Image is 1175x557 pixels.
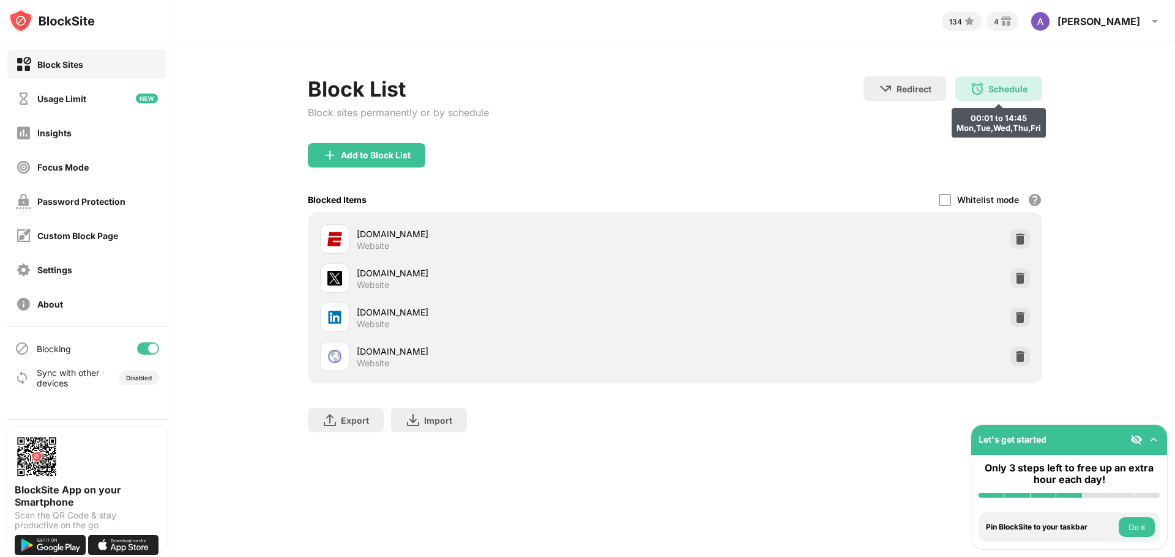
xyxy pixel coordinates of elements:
div: Only 3 steps left to free up an extra hour each day! [979,462,1160,485]
div: Password Protection [37,196,125,207]
div: [DOMAIN_NAME] [357,267,675,279]
div: [DOMAIN_NAME] [357,306,675,319]
img: get-it-on-google-play.svg [15,535,86,555]
div: Focus Mode [37,162,89,172]
div: Schedule [988,84,1028,94]
div: Let's get started [979,434,1046,444]
div: Disabled [126,374,152,382]
img: favicons [327,349,342,364]
img: favicons [327,232,342,246]
div: Block List [308,76,489,101]
div: [PERSON_NAME] [1057,15,1140,28]
img: blocking-icon.svg [15,341,29,356]
img: time-usage-off.svg [16,91,31,106]
div: 00:01 to 14:45 [957,113,1041,123]
div: Website [357,240,389,251]
img: password-protection-off.svg [16,194,31,209]
div: Scan the QR Code & stay productive on the go [15,511,159,530]
img: options-page-qr-code.png [15,435,59,479]
img: customize-block-page-off.svg [16,228,31,243]
div: Website [357,319,389,330]
img: download-on-the-app-store.svg [88,535,159,555]
div: Export [341,415,369,426]
div: Whitelist mode [957,194,1019,205]
div: Sync with other devices [37,367,100,388]
div: Pin BlockSite to your taskbar [986,523,1116,531]
img: reward-small.svg [999,14,1013,29]
img: block-on.svg [16,57,31,72]
div: Settings [37,265,72,275]
div: Mon,Tue,Wed,Thu,Fri [957,123,1041,133]
div: Custom Block Page [37,231,118,241]
div: Block sites permanently or by schedule [308,106,489,119]
img: logo-blocksite.svg [9,9,95,33]
div: 4 [994,17,999,26]
div: Add to Block List [341,150,411,160]
div: Blocked Items [308,194,367,205]
div: About [37,299,63,309]
img: favicons [327,271,342,286]
img: favicons [327,310,342,325]
div: 134 [949,17,962,26]
div: [DOMAIN_NAME] [357,227,675,240]
img: new-icon.svg [136,94,158,103]
img: sync-icon.svg [15,371,29,385]
img: insights-off.svg [16,125,31,141]
img: ACg8ocJQfbLcKft2AIVbvH-6FEZeaQnRS7ZH9cmzL5xqEqw=s96-c [1031,12,1050,31]
div: Insights [37,128,72,138]
div: Redirect [897,84,931,94]
div: Website [357,279,389,290]
img: about-off.svg [16,297,31,312]
button: Do it [1119,517,1155,537]
div: Blocking [37,344,71,354]
img: points-small.svg [962,14,977,29]
div: Block Sites [37,59,83,70]
img: focus-off.svg [16,160,31,175]
img: settings-off.svg [16,262,31,278]
img: eye-not-visible.svg [1130,433,1143,446]
div: [DOMAIN_NAME] [357,345,675,358]
img: omni-setup-toggle.svg [1147,433,1160,446]
div: Usage Limit [37,94,86,104]
div: Website [357,358,389,369]
div: BlockSite App on your Smartphone [15,484,159,508]
div: Import [424,415,452,426]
